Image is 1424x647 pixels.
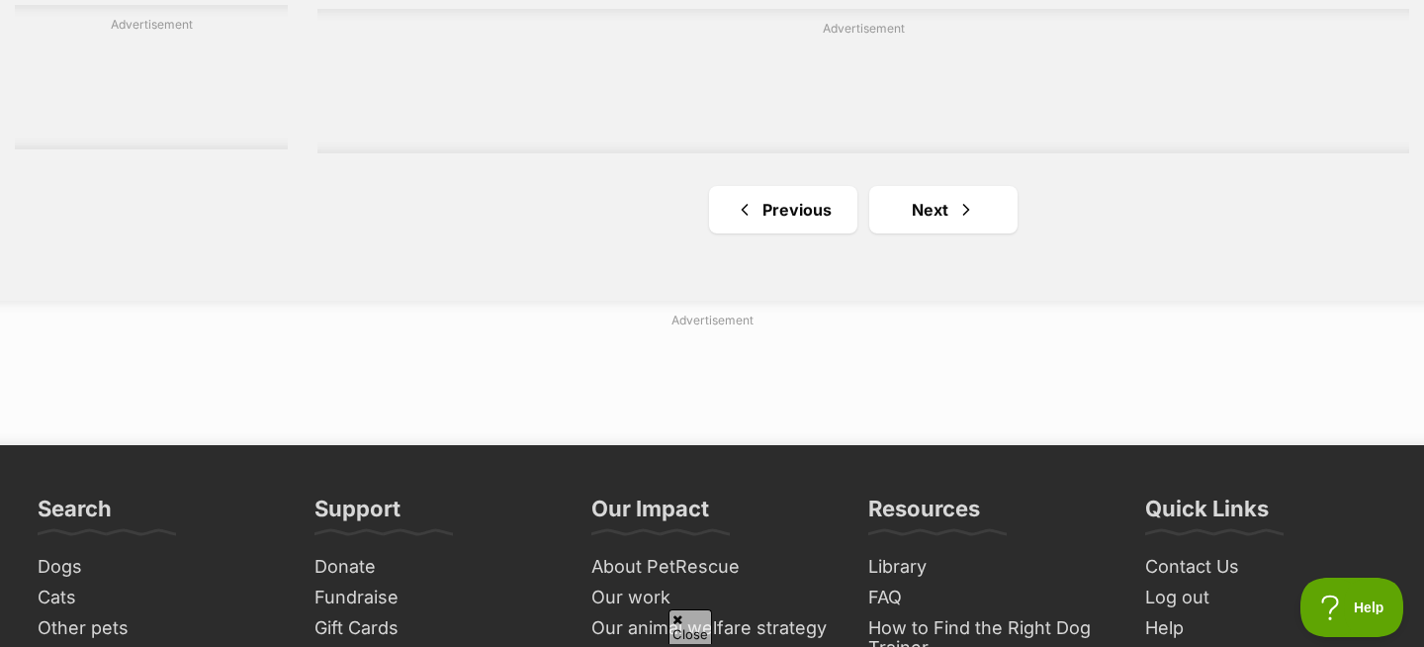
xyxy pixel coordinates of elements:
[1145,495,1269,534] h3: Quick Links
[307,583,564,613] a: Fundraise
[307,613,564,644] a: Gift Cards
[15,5,288,149] div: Advertisement
[317,9,1409,153] div: Advertisement
[583,583,841,613] a: Our work
[860,583,1117,613] a: FAQ
[668,609,712,644] span: Close
[860,552,1117,583] a: Library
[869,186,1018,233] a: Next page
[583,552,841,583] a: About PetRescue
[314,495,400,534] h3: Support
[30,552,287,583] a: Dogs
[709,186,857,233] a: Previous page
[1137,613,1394,644] a: Help
[1137,583,1394,613] a: Log out
[583,613,841,644] a: Our animal welfare strategy
[317,186,1409,233] nav: Pagination
[591,495,709,534] h3: Our Impact
[307,552,564,583] a: Donate
[38,495,112,534] h3: Search
[30,613,287,644] a: Other pets
[1300,578,1404,637] iframe: Help Scout Beacon - Open
[30,583,287,613] a: Cats
[868,495,980,534] h3: Resources
[1137,552,1394,583] a: Contact Us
